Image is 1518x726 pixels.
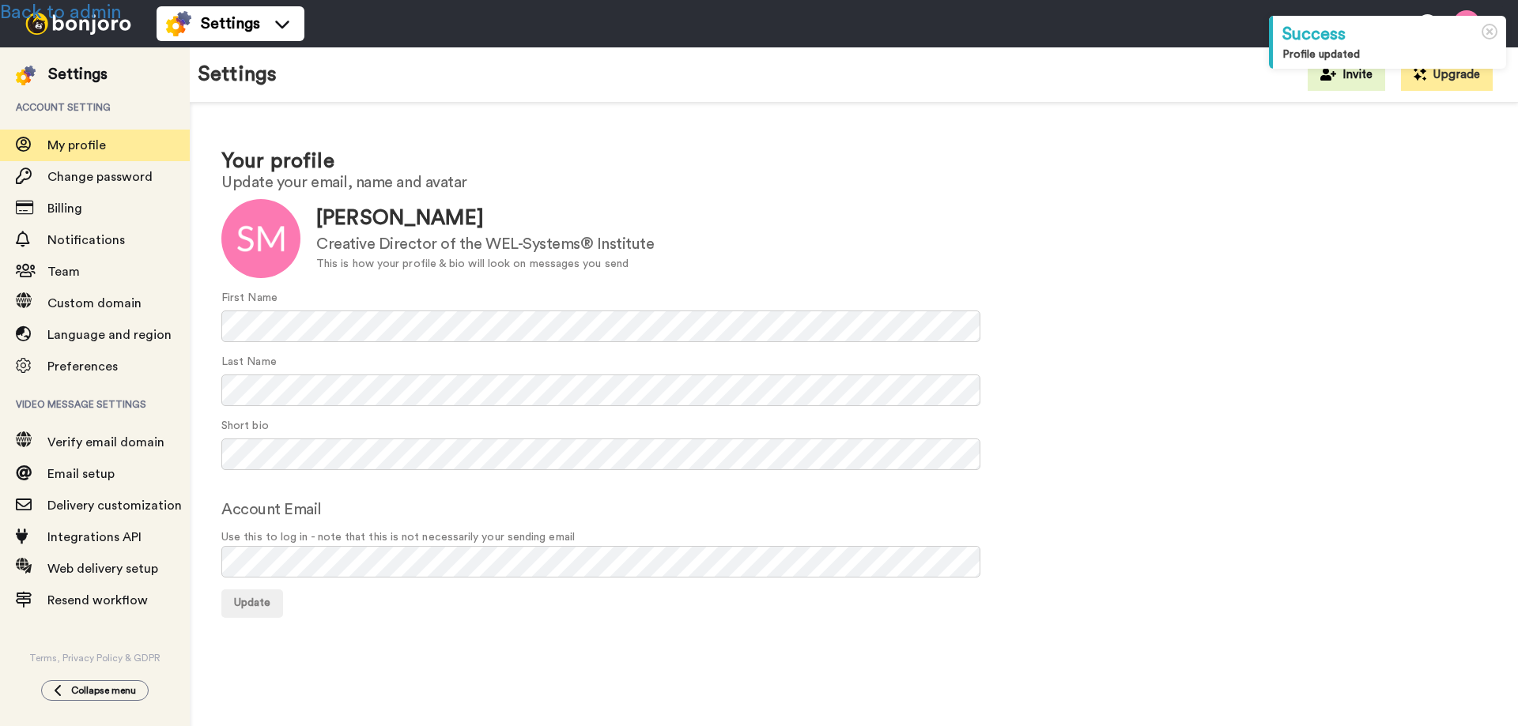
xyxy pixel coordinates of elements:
span: Team [47,265,80,278]
div: Success [1282,22,1497,47]
span: Settings [201,13,260,35]
span: Use this to log in - note that this is not necessarily your sending email [221,529,1486,546]
h1: Your profile [221,150,1486,173]
label: Account Email [221,498,322,521]
span: Verify email domain [47,436,164,449]
span: Resend workflow [47,594,148,607]
span: Delivery customization [47,499,182,512]
span: Email setup [47,468,115,480]
span: Language and region [47,329,172,341]
div: Profile updated [1282,47,1497,62]
span: Custom domain [47,297,142,310]
button: Upgrade [1401,59,1493,91]
span: Change password [47,171,153,183]
img: settings-colored.svg [166,11,191,36]
span: Integrations API [47,531,142,544]
span: Preferences [47,360,118,373]
div: This is how your profile & bio will look on messages you send [316,256,654,273]
span: Web delivery setup [47,562,158,575]
button: Collapse menu [41,680,149,701]
span: Update [234,597,270,608]
span: Notifications [47,234,125,246]
h1: Settings [198,63,277,86]
button: Invite [1308,59,1385,91]
h2: Update your email, name and avatar [221,174,1486,191]
span: My profile [47,139,106,152]
span: Collapse menu [71,684,136,697]
div: Creative Director of the WEL-Systems® Institute [316,233,654,256]
img: settings-colored.svg [16,66,36,85]
label: Last Name [221,354,277,371]
label: First Name [221,290,278,307]
div: Settings [48,63,108,85]
span: Billing [47,202,82,215]
button: Update [221,589,283,618]
div: [PERSON_NAME] [316,204,654,233]
label: Short bio [221,418,269,434]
